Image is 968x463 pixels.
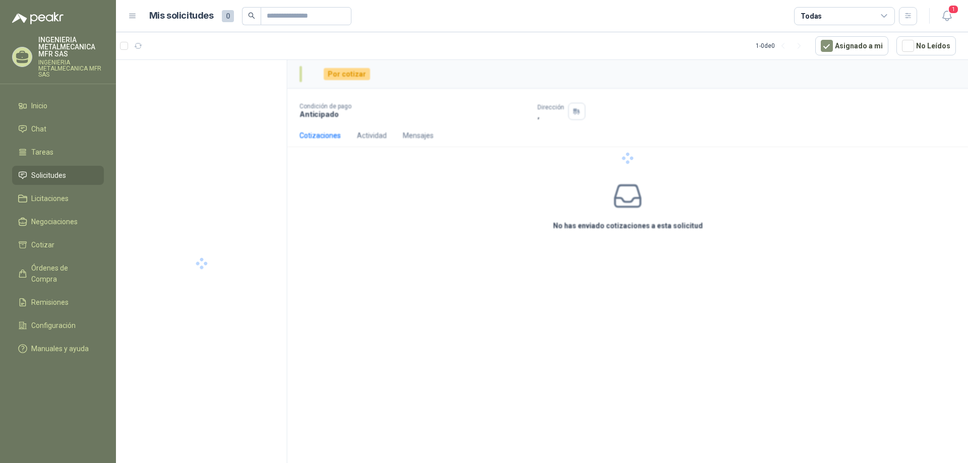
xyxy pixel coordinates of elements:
[12,96,104,115] a: Inicio
[12,258,104,289] a: Órdenes de Compra
[38,59,104,78] p: INGENIERIA METALMECANICA MFR SAS
[31,320,76,331] span: Configuración
[31,216,78,227] span: Negociaciones
[12,12,64,24] img: Logo peakr
[248,12,255,19] span: search
[31,123,46,135] span: Chat
[31,170,66,181] span: Solicitudes
[38,36,104,57] p: INGENIERIA METALMECANICA MFR SAS
[896,36,956,55] button: No Leídos
[815,36,888,55] button: Asignado a mi
[12,143,104,162] a: Tareas
[31,239,54,250] span: Cotizar
[756,38,807,54] div: 1 - 0 de 0
[149,9,214,23] h1: Mis solicitudes
[938,7,956,25] button: 1
[12,212,104,231] a: Negociaciones
[12,166,104,185] a: Solicitudes
[801,11,822,22] div: Todas
[12,316,104,335] a: Configuración
[948,5,959,14] span: 1
[12,235,104,254] a: Cotizar
[12,119,104,139] a: Chat
[31,100,47,111] span: Inicio
[12,293,104,312] a: Remisiones
[31,297,69,308] span: Remisiones
[31,262,94,285] span: Órdenes de Compra
[222,10,234,22] span: 0
[31,193,69,204] span: Licitaciones
[12,189,104,208] a: Licitaciones
[31,147,53,158] span: Tareas
[12,339,104,358] a: Manuales y ayuda
[31,343,89,354] span: Manuales y ayuda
